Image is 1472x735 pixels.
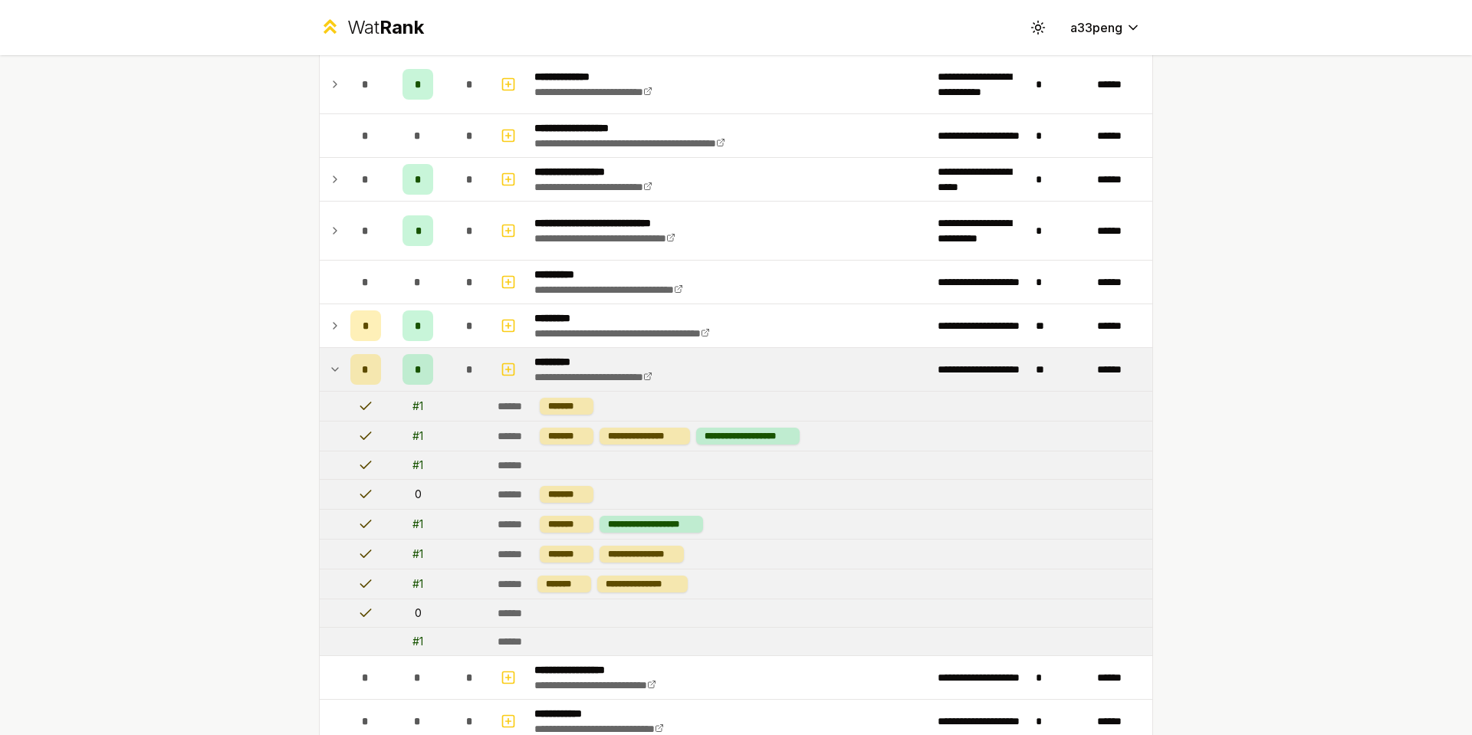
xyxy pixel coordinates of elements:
[412,458,423,473] div: # 1
[412,517,423,532] div: # 1
[387,480,449,509] td: 0
[387,599,449,627] td: 0
[319,15,424,40] a: WatRank
[347,15,424,40] div: Wat
[1058,14,1153,41] button: a33peng
[1070,18,1122,37] span: a33peng
[412,428,423,444] div: # 1
[412,399,423,414] div: # 1
[379,16,424,38] span: Rank
[412,546,423,562] div: # 1
[412,634,423,649] div: # 1
[412,576,423,592] div: # 1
